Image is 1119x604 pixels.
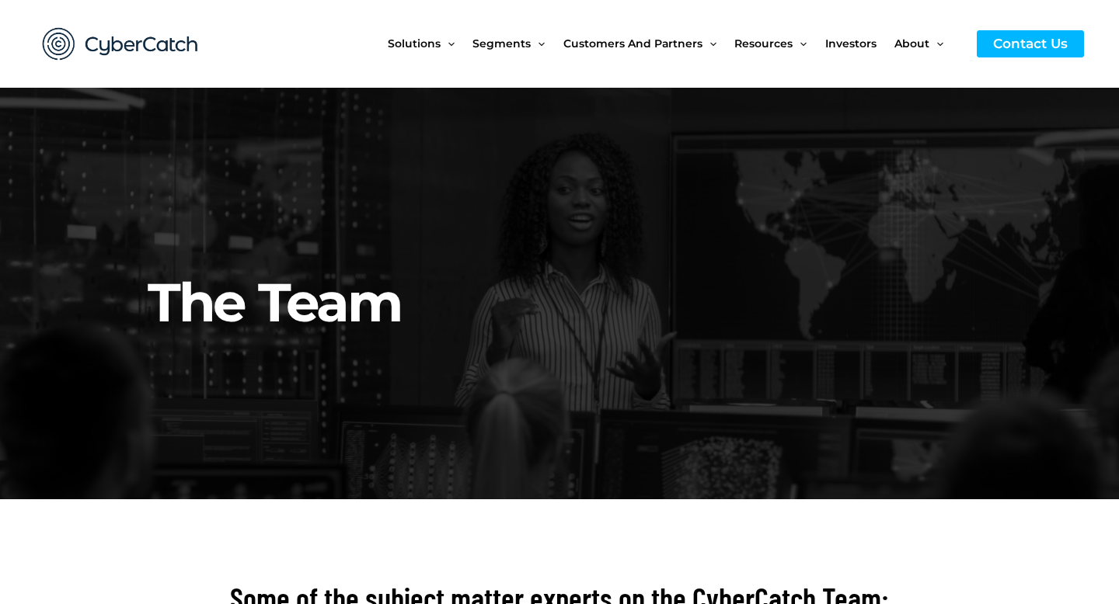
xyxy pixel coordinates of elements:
[793,11,807,76] span: Menu Toggle
[472,11,531,76] span: Segments
[148,129,983,338] h2: The Team
[825,11,894,76] a: Investors
[27,12,214,76] img: CyberCatch
[894,11,929,76] span: About
[388,11,961,76] nav: Site Navigation: New Main Menu
[929,11,943,76] span: Menu Toggle
[977,30,1084,57] a: Contact Us
[825,11,877,76] span: Investors
[702,11,716,76] span: Menu Toggle
[531,11,545,76] span: Menu Toggle
[441,11,455,76] span: Menu Toggle
[563,11,702,76] span: Customers and Partners
[734,11,793,76] span: Resources
[388,11,441,76] span: Solutions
